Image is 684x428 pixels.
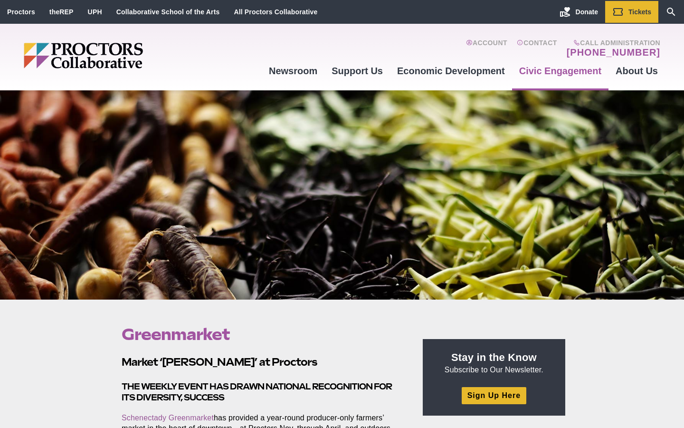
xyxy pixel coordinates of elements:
a: Civic Engagement [512,58,608,84]
span: Tickets [628,8,651,16]
a: Schenectady Greenmarket [122,414,214,422]
a: Support Us [324,58,390,84]
a: Collaborative School of the Arts [116,8,220,16]
a: Donate [552,1,605,23]
h2: Market ‘[PERSON_NAME]’ at Proctors [122,355,401,370]
a: Account [466,39,507,58]
span: Call Administration [564,39,660,47]
img: Proctors logo [24,43,216,68]
a: Search [658,1,684,23]
a: UPH [88,8,102,16]
a: theREP [49,8,74,16]
a: [PHONE_NUMBER] [567,47,660,58]
a: Economic Development [390,58,512,84]
a: Newsroom [262,58,324,84]
a: Tickets [605,1,658,23]
a: About Us [608,58,665,84]
a: Contact [517,39,557,58]
p: Subscribe to Our Newsletter. [434,350,554,375]
a: All Proctors Collaborative [234,8,317,16]
span: Donate [576,8,598,16]
h1: Greenmarket [122,325,401,343]
strong: Stay in the Know [451,351,537,363]
a: Sign Up Here [462,387,526,404]
a: Proctors [7,8,35,16]
h3: The weekly event has drawn national recognition for its diversity, success [122,381,401,403]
